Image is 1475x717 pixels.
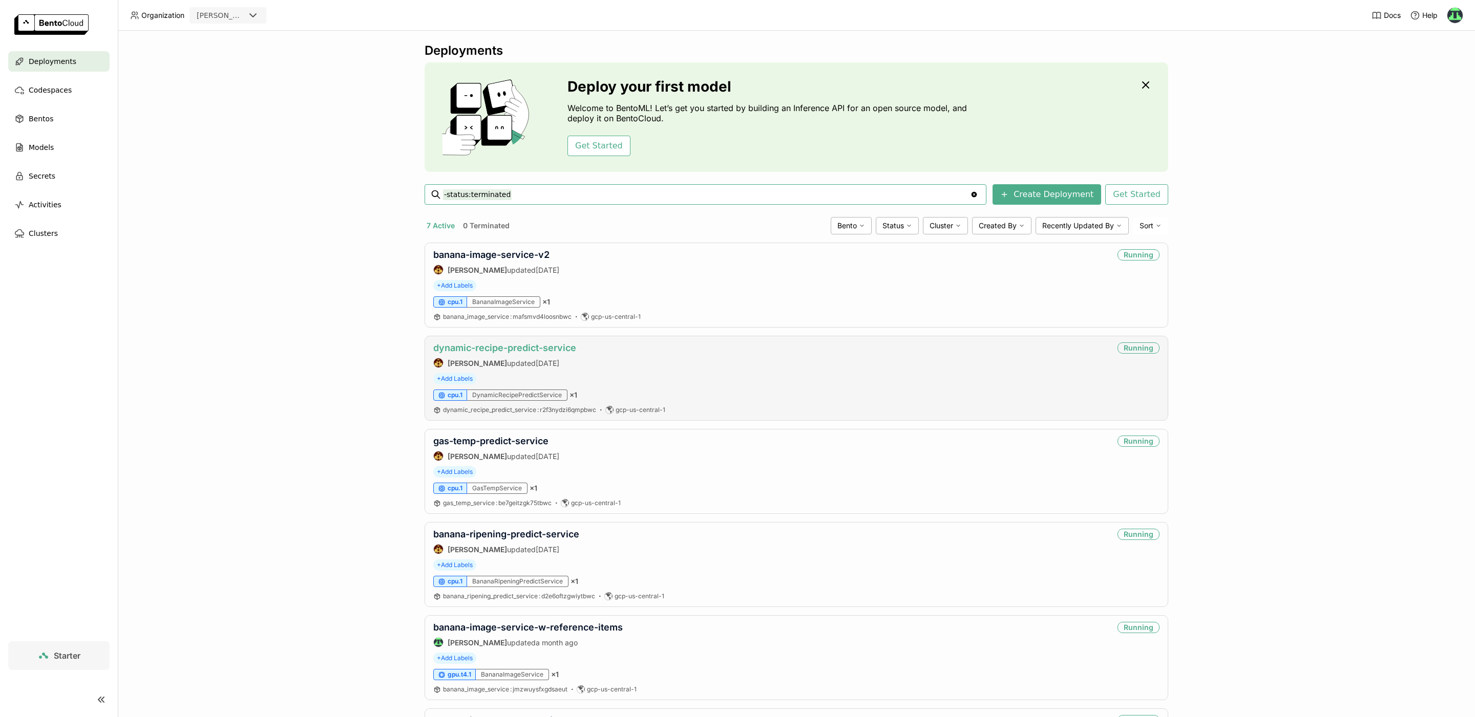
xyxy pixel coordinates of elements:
span: × 1 [542,297,550,307]
span: Clusters [29,227,58,240]
span: gcp-us-central-1 [571,499,621,507]
span: Codespaces [29,84,72,96]
span: Deployments [29,55,76,68]
span: +Add Labels [433,559,476,571]
a: Bentos [8,108,110,129]
span: cpu.1 [448,577,462,585]
a: banana_ripening_predict_service:d2e6oftzgwiytbwc [443,592,595,600]
div: updated [433,265,559,275]
strong: [PERSON_NAME] [448,545,507,554]
a: Starter [8,641,110,670]
span: × 1 [570,390,577,400]
strong: [PERSON_NAME] [448,638,507,647]
span: [DATE] [536,452,559,461]
div: BananaImageService [467,296,540,308]
span: banana_image_service jmzwuysfxgdsaeut [443,685,567,693]
span: Activities [29,199,61,211]
span: Organization [141,11,184,20]
img: Agastya Mondal [434,358,443,367]
img: Agastya Mondal [434,451,443,461]
span: [DATE] [536,266,559,274]
span: a month ago [536,638,578,647]
span: Cluster [930,221,953,230]
a: banana-ripening-predict-service [433,529,579,539]
button: Get Started [1105,184,1168,205]
div: Running [1118,622,1160,633]
button: Create Deployment [993,184,1101,205]
span: [DATE] [536,359,559,367]
a: banana_image_service:mafsmvd4loosnbwc [443,313,572,321]
div: Running [1118,342,1160,354]
span: : [496,499,497,507]
img: logo [14,14,89,35]
img: Sean O'Callahan [1447,8,1463,23]
input: Selected strella. [246,11,247,21]
img: Agastya Mondal [434,265,443,274]
span: gcp-us-central-1 [587,685,637,693]
span: banana_ripening_predict_service d2e6oftzgwiytbwc [443,592,595,600]
a: banana_image_service:jmzwuysfxgdsaeut [443,685,567,693]
div: updated [433,637,623,647]
span: cpu.1 [448,391,462,399]
span: : [510,685,512,693]
a: Clusters [8,223,110,244]
span: × 1 [571,577,578,586]
a: Activities [8,194,110,215]
a: gas_temp_service:be7geitzgk75tbwc [443,499,552,507]
div: Created By [972,217,1031,234]
div: Recently Updated By [1036,217,1129,234]
a: Docs [1372,10,1401,20]
div: GasTempService [467,483,528,494]
span: [DATE] [536,545,559,554]
a: Codespaces [8,80,110,100]
span: : [537,406,539,414]
span: Status [882,221,904,230]
span: Docs [1384,11,1401,20]
a: dynamic-recipe-predict-service [433,342,576,353]
span: cpu.1 [448,484,462,492]
div: BananaImageService [476,669,549,680]
span: gas_temp_service be7geitzgk75tbwc [443,499,552,507]
strong: [PERSON_NAME] [448,359,507,367]
span: gcp-us-central-1 [591,313,641,321]
a: banana-image-service-v2 [433,249,550,260]
span: dynamic_recipe_predict_service r2f3nydzi6qmpbwc [443,406,596,414]
div: Running [1118,249,1160,260]
span: +Add Labels [433,466,476,477]
span: +Add Labels [433,653,476,664]
span: Starter [54,650,80,661]
span: +Add Labels [433,373,476,384]
div: updated [433,544,579,554]
a: gas-temp-predict-service [433,436,549,446]
p: Welcome to BentoML! Let’s get you started by building an Inference API for an open source model, ... [567,103,972,123]
span: gcp-us-central-1 [615,592,664,600]
a: Deployments [8,51,110,72]
span: : [510,313,512,320]
span: : [539,592,540,600]
div: updated [433,358,576,368]
div: Status [876,217,919,234]
a: Models [8,137,110,158]
span: +Add Labels [433,280,476,291]
a: Secrets [8,166,110,186]
div: Sort [1133,217,1168,234]
a: banana-image-service-w-reference-items [433,622,623,633]
button: Get Started [567,136,630,156]
button: 7 Active [425,219,457,232]
span: × 1 [530,484,537,493]
img: Agastya Mondal [434,545,443,554]
a: dynamic_recipe_predict_service:r2f3nydzi6qmpbwc [443,406,596,414]
span: gcp-us-central-1 [616,406,665,414]
div: Running [1118,529,1160,540]
div: Bento [831,217,872,234]
span: Bentos [29,113,53,125]
img: cover onboarding [433,79,543,156]
span: Help [1422,11,1438,20]
span: gpu.t4.1 [448,670,471,679]
div: Deployments [425,43,1168,58]
svg: Clear value [970,190,978,199]
span: Created By [979,221,1017,230]
div: BananaRipeningPredictService [467,576,568,587]
span: Recently Updated By [1042,221,1114,230]
div: Help [1410,10,1438,20]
